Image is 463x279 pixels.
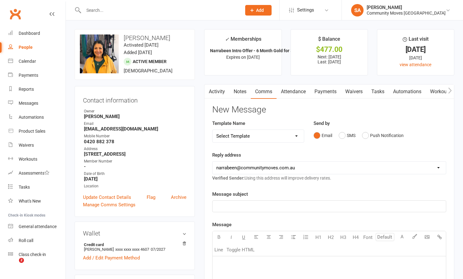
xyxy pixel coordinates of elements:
[83,241,186,253] li: [PERSON_NAME]
[242,235,245,240] span: U
[8,124,66,138] a: Product Sales
[213,244,225,256] button: Line
[8,180,66,194] a: Tasks
[314,130,332,141] button: Email
[84,176,186,182] strong: [DATE]
[225,244,256,256] button: Toggle HTML
[367,5,446,10] div: [PERSON_NAME]
[84,171,186,177] div: Date of Birth
[19,45,33,50] div: People
[8,96,66,110] a: Messages
[314,120,330,127] label: Send by
[318,35,340,46] div: $ Balance
[367,10,446,16] div: Community Moves [GEOGRAPHIC_DATA]
[80,34,190,41] h3: [PERSON_NAME]
[210,48,297,53] strong: Narrabeen Intro Offer - 6 Month Gold for S...
[400,62,431,67] a: view attendance
[204,85,229,99] a: Activity
[212,176,331,181] span: Using this address will improve delivery rates.
[19,115,44,120] div: Automations
[8,68,66,82] a: Payments
[19,129,45,134] div: Product Sales
[8,166,66,180] a: Assessments
[82,6,237,15] input: Search...
[8,220,66,234] a: General attendance kiosk mode
[351,4,364,16] div: SA
[396,231,408,244] button: A
[296,54,362,64] p: Next: [DATE] Last: [DATE]
[19,73,38,78] div: Payments
[349,231,362,244] button: H4
[19,31,40,36] div: Dashboard
[84,242,183,247] strong: Credit card
[310,85,341,99] a: Payments
[19,238,33,243] div: Roll call
[84,183,186,189] div: Location
[339,130,355,141] button: SMS
[8,138,66,152] a: Waivers
[251,85,277,99] a: Comms
[19,258,24,263] span: 2
[19,252,46,257] div: Class check-in
[8,40,66,54] a: People
[84,158,186,164] div: Member Number
[83,94,186,104] h3: Contact information
[84,126,186,132] strong: [EMAIL_ADDRESS][DOMAIN_NAME]
[229,85,251,99] a: Notes
[147,194,155,201] a: Flag
[124,42,158,48] time: Activated [DATE]
[115,247,149,252] span: xxxx xxxx xxxx 4607
[225,36,229,42] i: ✓
[212,190,248,198] label: Message subject
[6,258,21,273] iframe: Intercom live chat
[151,247,165,252] span: 07/2027
[389,85,426,99] a: Automations
[256,8,264,13] span: Add
[212,151,241,159] label: Reply address
[312,231,324,244] button: H1
[19,199,41,204] div: What's New
[212,221,231,228] label: Message
[133,59,167,64] span: Active member
[297,3,314,17] span: Settings
[226,55,260,60] span: Expires on [DATE]
[19,59,36,64] div: Calendar
[19,101,38,106] div: Messages
[84,151,186,157] strong: [STREET_ADDRESS]
[8,152,66,166] a: Workouts
[367,85,389,99] a: Tasks
[426,85,455,99] a: Workouts
[8,26,66,40] a: Dashboard
[84,108,186,114] div: Owner
[8,194,66,208] a: What's New
[83,201,135,208] a: Manage Comms Settings
[19,171,49,176] div: Assessments
[19,157,37,162] div: Workouts
[237,231,250,244] button: U
[277,85,310,99] a: Attendance
[171,194,186,201] a: Archive
[84,139,186,144] strong: 0420 882 378
[80,34,119,73] img: image1752450691.png
[296,46,362,53] div: $477.00
[362,231,374,244] button: Font
[84,121,186,127] div: Email
[403,35,429,46] div: Last visit
[7,6,23,22] a: Clubworx
[19,143,34,148] div: Waivers
[376,233,394,241] input: Default
[383,54,448,61] div: [DATE]
[362,130,404,141] button: Push Notification
[19,185,30,190] div: Tasks
[8,110,66,124] a: Automations
[83,194,131,201] a: Update Contact Details
[212,176,245,181] strong: Verified Sender:
[212,105,446,115] h3: New Message
[341,85,367,99] a: Waivers
[324,231,337,244] button: H2
[8,82,66,96] a: Reports
[19,224,57,229] div: General attendance
[124,68,172,74] span: [DEMOGRAPHIC_DATA]
[84,164,186,169] strong: -
[245,5,272,16] button: Add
